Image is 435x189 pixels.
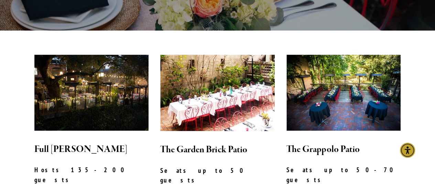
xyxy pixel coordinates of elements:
img: Our Grappolo Patio seats 50 to 70 guests. [286,55,401,131]
strong: Seats up to 50 guests [160,166,255,185]
img: novo-restaurant-lounge-patio-33_v2.jpg [34,55,149,131]
h2: The Garden Brick Patio [160,143,274,157]
h2: Full [PERSON_NAME] [34,142,149,157]
img: bricks.jpg [160,55,274,131]
h2: The Grappolo Patio [286,142,401,157]
strong: Seats up to 50-70 guests [286,166,406,184]
strong: Hosts 135-200 guests [34,166,137,184]
div: Accessibility Menu [400,143,415,158]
